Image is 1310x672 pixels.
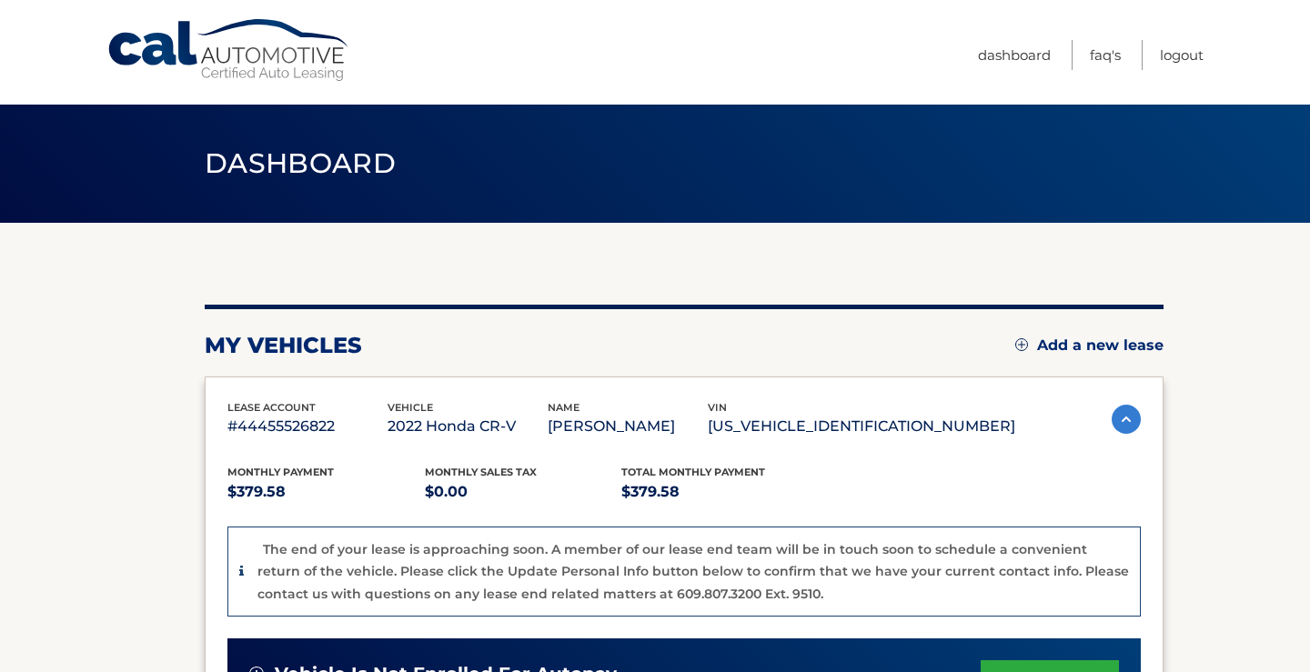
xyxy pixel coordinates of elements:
[205,332,362,359] h2: my vehicles
[978,40,1051,70] a: Dashboard
[708,414,1015,439] p: [US_VEHICLE_IDENTIFICATION_NUMBER]
[227,479,425,505] p: $379.58
[106,18,352,83] a: Cal Automotive
[621,479,819,505] p: $379.58
[1015,336,1164,355] a: Add a new lease
[1090,40,1121,70] a: FAQ's
[1015,338,1028,351] img: add.svg
[425,479,622,505] p: $0.00
[621,466,765,478] span: Total Monthly Payment
[388,401,433,414] span: vehicle
[548,401,579,414] span: name
[227,414,388,439] p: #44455526822
[257,541,1129,602] p: The end of your lease is approaching soon. A member of our lease end team will be in touch soon t...
[548,414,708,439] p: [PERSON_NAME]
[388,414,548,439] p: 2022 Honda CR-V
[205,146,396,180] span: Dashboard
[1112,405,1141,434] img: accordion-active.svg
[708,401,727,414] span: vin
[1160,40,1204,70] a: Logout
[227,466,334,478] span: Monthly Payment
[227,401,316,414] span: lease account
[425,466,537,478] span: Monthly sales Tax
